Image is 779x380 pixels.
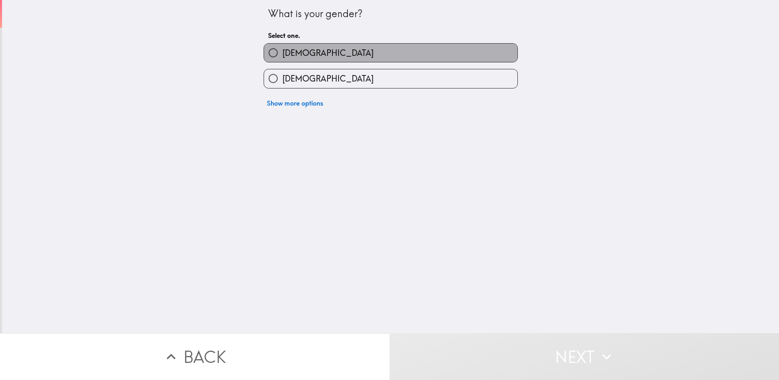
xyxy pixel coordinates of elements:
button: Show more options [264,95,326,111]
button: Next [389,333,779,380]
span: [DEMOGRAPHIC_DATA] [282,73,374,84]
div: What is your gender? [268,7,513,21]
button: [DEMOGRAPHIC_DATA] [264,44,517,62]
span: [DEMOGRAPHIC_DATA] [282,47,374,59]
button: [DEMOGRAPHIC_DATA] [264,69,517,88]
h6: Select one. [268,31,513,40]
